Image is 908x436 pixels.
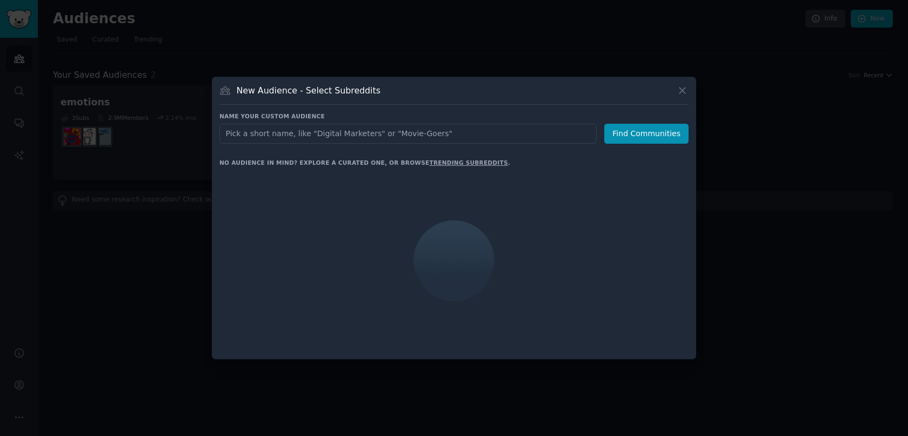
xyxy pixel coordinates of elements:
[219,159,510,166] div: No audience in mind? Explore a curated one, or browse .
[604,124,689,144] button: Find Communities
[219,112,689,120] h3: Name your custom audience
[429,159,508,166] a: trending subreddits
[237,85,380,96] h3: New Audience - Select Subreddits
[219,124,597,144] input: Pick a short name, like "Digital Marketers" or "Movie-Goers"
